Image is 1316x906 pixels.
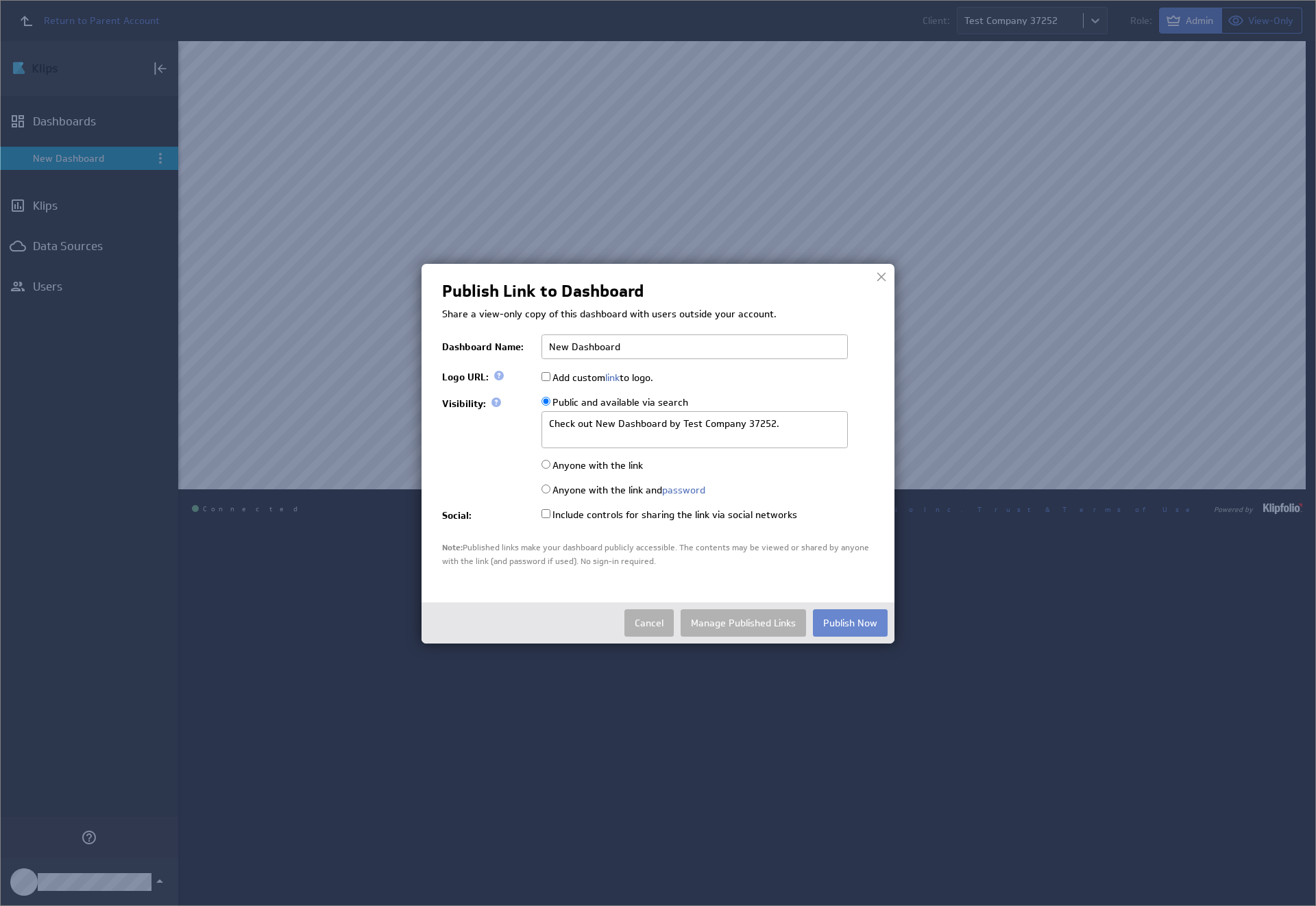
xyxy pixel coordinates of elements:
[442,329,535,365] td: Dashboard Name:
[541,509,797,521] label: Include controls for sharing the link via social networks
[442,389,535,452] td: Visibility:
[541,459,643,472] label: Anyone with the link
[541,397,550,406] input: Public and available via search
[442,502,535,527] td: Social:
[541,460,550,469] input: Anyone with the link
[442,541,874,568] div: Published links make your dashboard publicly accessible. The contents may be viewed or shared by ...
[541,396,688,408] label: Public and available via search
[541,509,550,518] input: Include controls for sharing the link via social networks
[813,609,888,637] button: Publish Now
[541,372,550,381] input: Add customlinkto logo.
[681,609,806,637] a: Manage Published Links
[605,371,620,384] a: link
[662,484,705,496] a: password
[541,484,705,496] label: Anyone with the link and
[541,371,653,384] label: Add custom to logo.
[442,365,535,389] td: Logo URL:
[442,308,874,321] p: Share a view-only copy of this dashboard with users outside your account.
[442,542,463,553] span: Note:
[541,485,550,493] input: Anyone with the link andpassword
[624,609,674,637] button: Cancel
[442,284,644,298] h2: Publish Link to Dashboard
